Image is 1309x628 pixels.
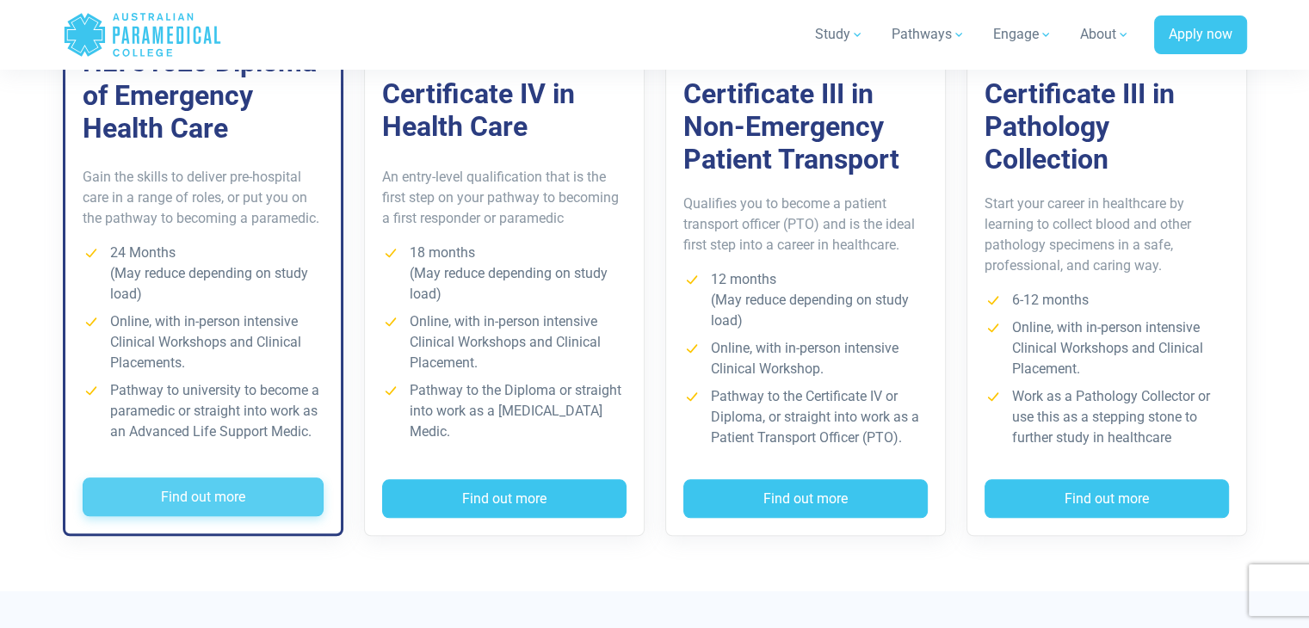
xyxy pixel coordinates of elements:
[83,243,324,305] li: 24 Months (May reduce depending on study load)
[985,317,1229,379] li: Online, with in-person intensive Clinical Workshops and Clinical Placement.
[683,338,928,379] li: Online, with in-person intensive Clinical Workshop.
[382,311,627,373] li: Online, with in-person intensive Clinical Workshops and Clinical Placement.
[83,46,324,145] h3: HLT51020 Diploma of Emergency Health Care
[683,386,928,448] li: Pathway to the Certificate IV or Diploma, or straight into work as a Patient Transport Officer (P...
[382,44,627,143] h3: HLT41120 Certificate IV in Health Care
[985,386,1229,448] li: Work as a Pathology Collector or use this as a stepping stone to further study in healthcare
[985,290,1229,311] li: 6-12 months
[683,269,928,331] li: 12 months (May reduce depending on study load)
[985,44,1229,176] h3: HLT37215 Certificate III in Pathology Collection
[83,167,324,229] p: Gain the skills to deliver pre-hospital care in a range of roles, or put you on the pathway to be...
[382,479,627,519] button: Find out more
[382,167,627,229] p: An entry-level qualification that is the first step on your pathway to becoming a first responder...
[683,479,928,519] button: Find out more
[683,194,928,256] p: Qualifies you to become a patient transport officer (PTO) and is the ideal first step into a care...
[83,477,324,517] button: Find out more
[83,311,324,373] li: Online, with in-person intensive Clinical Workshops and Clinical Placements.
[683,44,928,176] h3: HLT31120 Certificate III in Non-Emergency Patient Transport
[382,380,627,442] li: Pathway to the Diploma or straight into work as a [MEDICAL_DATA] Medic.
[985,479,1229,519] button: Find out more
[83,380,324,442] li: Pathway to university to become a paramedic or straight into work as an Advanced Life Support Medic.
[985,194,1229,276] p: Start your career in healthcare by learning to collect blood and other pathology specimens in a s...
[382,243,627,305] li: 18 months (May reduce depending on study load)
